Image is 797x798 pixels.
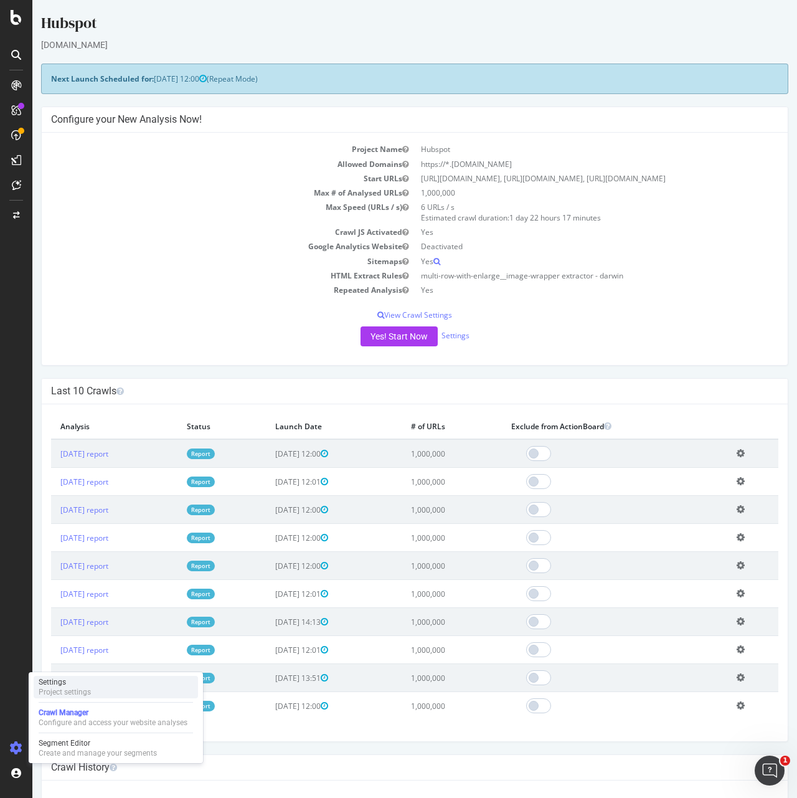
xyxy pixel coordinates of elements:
td: Yes [382,254,746,268]
td: 1,000,000 [369,636,469,664]
a: Report [154,561,182,571]
a: [DATE] report [28,561,76,571]
button: Yes! Start Now [328,326,405,346]
a: [DATE] report [28,673,76,683]
th: Launch Date [233,414,369,439]
div: Create and manage your segments [39,748,157,758]
span: [DATE] 12:00 [243,533,296,543]
iframe: Intercom live chat [755,756,785,786]
td: 1,000,000 [369,692,469,720]
a: [DATE] report [28,449,76,459]
a: Report [154,701,182,711]
h4: Configure your New Analysis Now! [19,113,746,126]
a: SettingsProject settings [34,676,198,698]
span: [DATE] 14:13 [243,617,296,627]
a: Report [154,617,182,627]
a: [DATE] report [28,701,76,711]
td: Repeated Analysis [19,283,382,297]
span: [DATE] 12:00 [243,505,296,515]
div: [DOMAIN_NAME] [9,39,756,51]
span: [DATE] 12:01 [243,589,296,599]
td: Max Speed (URLs / s) [19,200,382,225]
span: 1 day 22 hours 17 minutes [477,212,568,223]
a: Report [154,673,182,683]
a: Report [154,505,182,515]
td: 1,000,000 [369,552,469,580]
td: Yes [382,283,746,297]
span: 1 [780,756,790,766]
a: [DATE] report [28,617,76,627]
a: [DATE] report [28,477,76,487]
div: Settings [39,677,91,687]
a: Crawl ManagerConfigure and access your website analyses [34,706,198,729]
td: Max # of Analysed URLs [19,186,382,200]
h4: Crawl History [19,761,746,774]
p: View Crawl Settings [19,310,746,320]
td: HTML Extract Rules [19,268,382,283]
strong: Next Launch Scheduled for: [19,74,121,84]
td: Hubspot [382,142,746,156]
th: # of URLs [369,414,469,439]
td: 1,000,000 [369,439,469,468]
a: Report [154,533,182,543]
div: Segment Editor [39,738,157,748]
td: https://*.[DOMAIN_NAME] [382,157,746,171]
h4: Last 10 Crawls [19,385,746,397]
td: Start URLs [19,171,382,186]
a: Settings [409,330,437,341]
div: Crawl Manager [39,708,187,718]
span: [DATE] 12:00 [243,449,296,459]
th: Exclude from ActionBoard [469,414,695,439]
div: Configure and access your website analyses [39,718,187,728]
td: 1,000,000 [369,580,469,608]
a: Report [154,645,182,655]
a: [DATE] report [28,505,76,515]
td: 1,000,000 [369,664,469,692]
span: [DATE] 12:00 [243,561,296,571]
a: [DATE] report [28,645,76,655]
td: Yes [382,225,746,239]
td: 1,000,000 [382,186,746,200]
td: Crawl JS Activated [19,225,382,239]
a: Report [154,589,182,599]
th: Analysis [19,414,145,439]
div: Project settings [39,687,91,697]
td: 1,000,000 [369,524,469,552]
td: multi-row-with-enlarge__image-wrapper extractor - darwin [382,268,746,283]
td: Sitemaps [19,254,382,268]
a: Segment EditorCreate and manage your segments [34,737,198,759]
div: Hubspot [9,12,756,39]
td: 1,000,000 [369,496,469,524]
td: Google Analytics Website [19,239,382,254]
span: [DATE] 12:00 [243,701,296,711]
td: 1,000,000 [369,468,469,496]
td: 1,000,000 [369,608,469,636]
span: [DATE] 12:00 [121,74,174,84]
td: Allowed Domains [19,157,382,171]
td: 6 URLs / s Estimated crawl duration: [382,200,746,225]
a: [DATE] report [28,533,76,543]
a: [DATE] report [28,589,76,599]
span: [DATE] 12:01 [243,645,296,655]
td: Project Name [19,142,382,156]
span: [DATE] 13:51 [243,673,296,683]
td: [URL][DOMAIN_NAME], [URL][DOMAIN_NAME], [URL][DOMAIN_NAME] [382,171,746,186]
th: Status [145,414,233,439]
span: [DATE] 12:01 [243,477,296,487]
div: (Repeat Mode) [9,64,756,94]
a: Report [154,477,182,487]
a: Report [154,449,182,459]
td: Deactivated [382,239,746,254]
